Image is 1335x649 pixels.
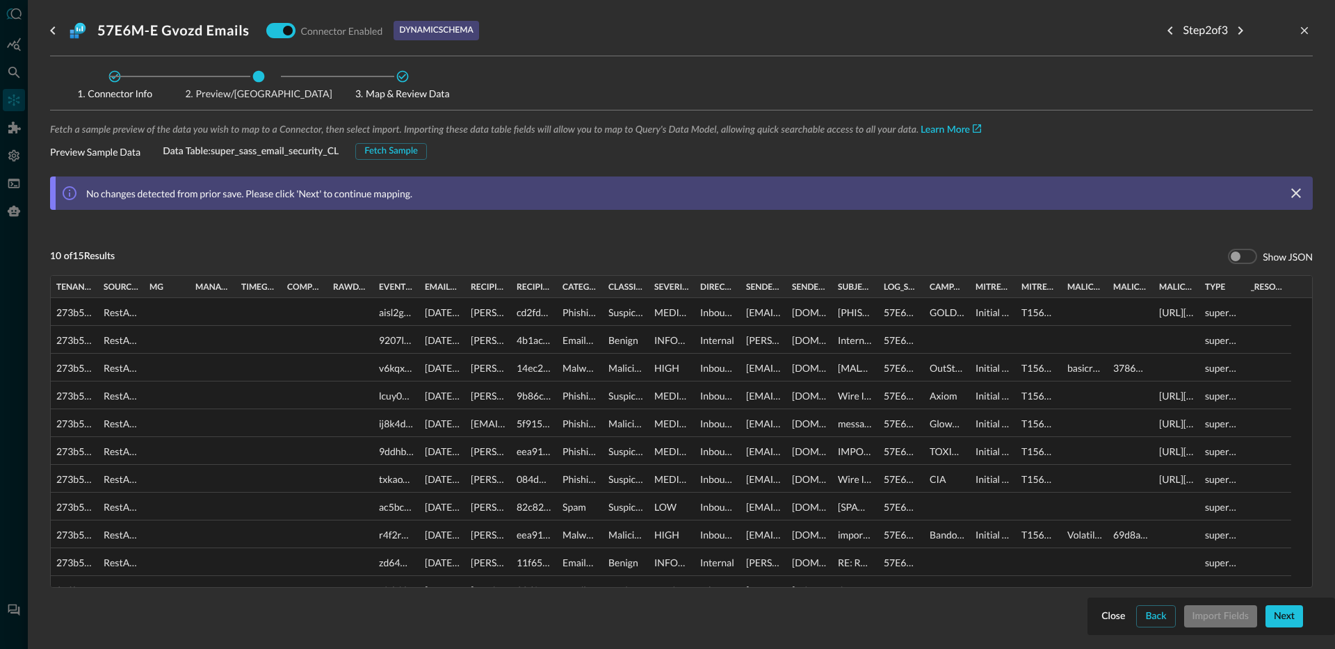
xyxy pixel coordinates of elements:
div: Wire Information Enclosed [838,466,873,493]
div: 57E6M-E Gvozd [884,521,919,549]
div: txkaoxmekrdyz6bdyr4ae55j [379,466,414,493]
div: Internal Job Postings [838,327,873,354]
div: T1566.002: Phishing: Spearphishing Link [1021,410,1056,438]
div: RestAPI [104,299,138,327]
button: Fetch Sample [355,143,427,160]
span: log_source_s [884,282,919,292]
div: CIA [930,466,964,493]
div: 273b5c16-9882-46c0-9559-2997e05fc9fb [56,327,92,354]
div: tenable.com [792,493,827,521]
div: 2025-09-11 05:42:59.000570 [425,549,460,577]
div: eea91916-f148-5812-b033-d6d54853ee4b [517,438,551,466]
div: 2025-09-11 01:05:31.000211 [425,438,460,466]
div: EmailDelivery [563,327,597,354]
div: amazon-billing-alert.com [792,438,827,466]
div: 273b5c16-9882-46c0-9559-2997e05fc9fb [56,382,92,410]
div: super_sass_email_security_CL [1205,410,1240,438]
div: Benign [608,327,643,354]
div: VolatileCedar.zip [1067,521,1102,549]
div: EmailDelivery [563,549,597,577]
span: Preview/[GEOGRAPHIC_DATA] [185,89,332,99]
div: T1566.002: Phishing: Spearphishing Link [1021,382,1056,410]
div: pamela.jackson@auzretestbedengineering.onmicrosoft.com [471,466,505,493]
div: message from ceo [838,410,873,438]
div: 37860b3b5fbc1579de06fbf3d1beae8d98aa8c47f51499f6c783412cd26af6d7 [1113,354,1148,382]
span: TimeGenerated [241,282,276,292]
span: severity_s [654,282,689,292]
div: newh0tsingles@cloud-sync-backup.net [746,521,781,549]
div: 9ddhbp11fw04qr4sxzqhswwm [379,438,414,466]
div: ac5bcov1zplvcg4j7rd60hze [379,493,414,521]
div: RE: RE: RE: System Outage Notification [838,549,873,577]
div: super_sass_email_security_CL [1205,327,1240,354]
p: Step 2 of 3 [1183,22,1228,39]
div: 5f915225-e926-589f-aa92-c30f46570e21 [517,410,551,438]
span: ManagementGroupName [195,282,230,292]
div: 2025-09-11 15:56:17.000753 [425,521,460,549]
div: Initial Access [976,354,1010,382]
div: 57E6M-E Gvozd [884,382,919,410]
div: super_sass_email_security_CL [1205,382,1240,410]
div: Internal [700,549,735,577]
div: 273b5c16-9882-46c0-9559-2997e05fc9fb [56,438,92,466]
div: https://83.147.52.42//templates/.env [1159,438,1194,466]
div: 2025-09-11 00:42:31.000126 [425,327,460,354]
div: Inbound [700,410,735,438]
div: RestAPI [104,466,138,493]
div: zd64mhfikko2270kta94hitt [379,549,414,577]
div: RestAPI [104,438,138,466]
span: mitre_technique_s [1021,282,1056,292]
div: 69d8a15aa67c9cdfc0bec6206405a5f44f969988ebe6115f28a13d91e8a2b5f5 [1113,521,1148,549]
div: 2025-09-11 14:49:19.000449 [425,466,460,493]
div: product@instant-message-delivery.com [746,382,781,410]
div: EmailDelivery [563,577,597,605]
div: T1566.002: Phishing: Spearphishing Link [1021,466,1056,493]
div: confidential-document-access.com [792,466,827,493]
button: Previous step [1159,19,1181,42]
div: 273b5c16-9882-46c0-9559-2997e05fc9fb [56,493,92,521]
span: mitre_tactic_s [976,282,1010,292]
div: ashley.collins@auzretestbedengineering.onmicrosoft.com [746,549,781,577]
div: RestAPI [104,410,138,438]
div: important-message-alert.net [792,410,827,438]
div: Phishing [563,466,597,493]
div: cody.smith@auzretestbedengineering.onmicrosoft.com [471,382,505,410]
div: Inbound [700,299,735,327]
div: 273b5c16-9882-46c0-9559-2997e05fc9fb [56,577,92,605]
div: MEDIUM [654,410,689,438]
p: Connector Enabled [301,24,383,38]
span: Map & Review Data [343,89,462,99]
div: [PHISHING] | Phishing threat prevented [838,299,873,327]
span: MG [149,282,163,292]
div: RestAPI [104,354,138,382]
div: zf1hfdpq3a0wbhj17x7npkt5 [379,577,414,605]
div: Close [1101,608,1125,625]
h3: 57E6M-E Gvozd Emails [97,22,250,39]
div: Malware [563,521,597,549]
p: dynamic schema [399,24,473,37]
div: 57E6M-E Gvozd [884,354,919,382]
div: Malicious [608,354,643,382]
div: Inbound [700,382,735,410]
div: 273b5c16-9882-46c0-9559-2997e05fc9fb [56,549,92,577]
div: INFORMATIONAL [654,327,689,354]
div: https://94.156.66.116/user/.env.dev [1159,299,1194,327]
div: [SPAM] | Tenable Nessus: New Vulnerabilities Detected [838,493,873,521]
p: No changes detected from prior save. Please click 'Next' to continue mapping. [86,186,412,201]
div: Malicious [608,410,643,438]
div: Phishing [563,299,597,327]
div: lcuy0nrobt8y002zqn8wf9by [379,382,414,410]
div: verify-email-inbox.net [792,354,827,382]
div: Wire Information Enclosed [838,382,873,410]
div: 14ec2461-7aef-5bfc-b2ce-27769ebe8906 [517,354,551,382]
span: direction_s [700,282,735,292]
div: product@tenable.com [746,493,781,521]
div: T1566.002: Phishing: Spearphishing Link [1021,438,1056,466]
div: Axiom [930,382,964,410]
div: MEDIUM [654,466,689,493]
div: OutSteel [930,354,964,382]
div: MEDIUM [654,438,689,466]
div: RestAPI [104,493,138,521]
div: 2025-09-11 15:23:53.000640 [425,410,460,438]
div: INFORMATIONAL [654,577,689,605]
